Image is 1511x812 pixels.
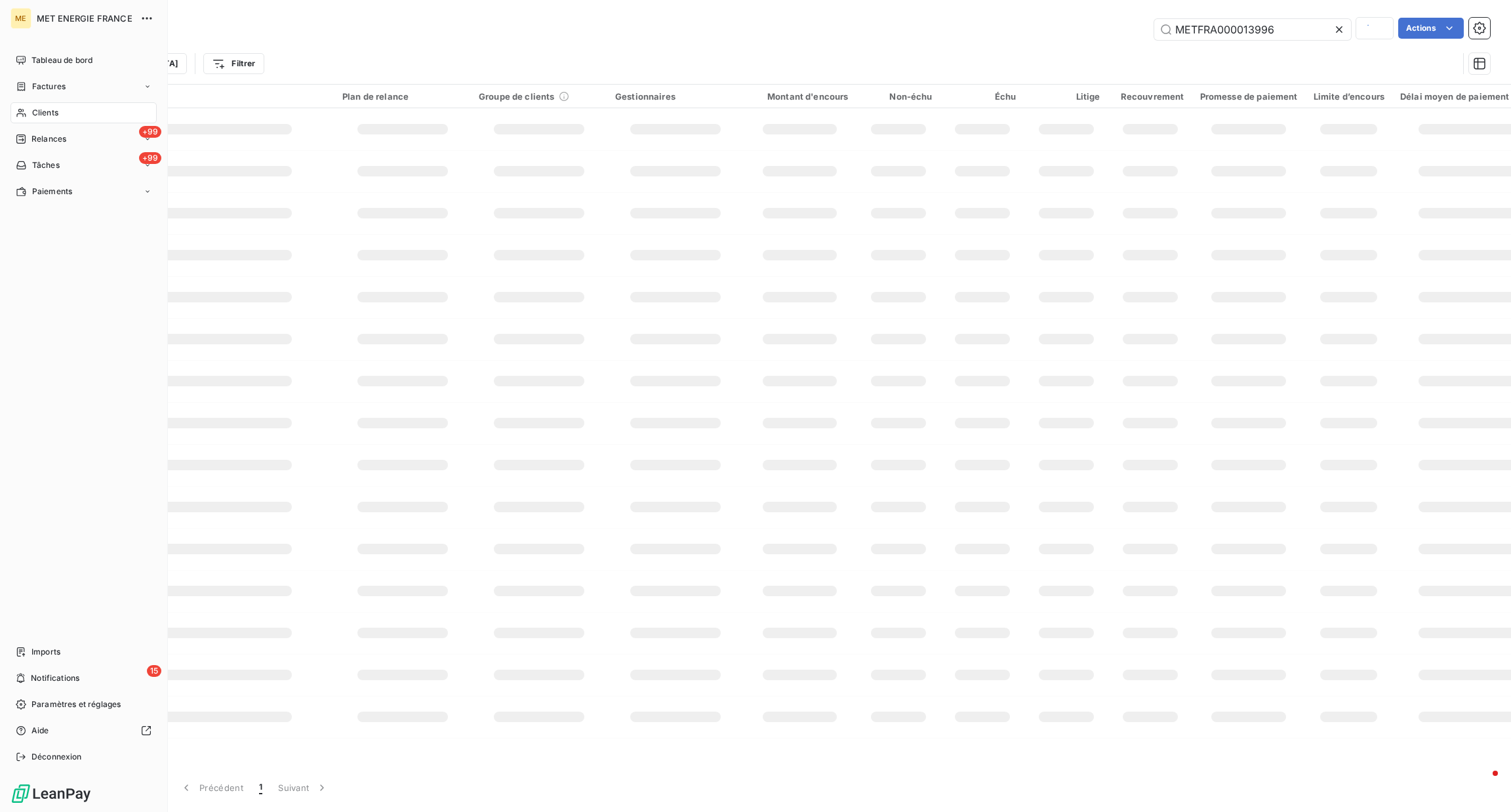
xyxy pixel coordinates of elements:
[1032,91,1100,102] div: Litige
[32,81,66,92] span: Factures
[172,774,251,802] button: Précédent
[31,672,79,684] span: Notifications
[32,159,60,171] span: Tâches
[948,91,1017,102] div: Échu
[270,774,336,802] button: Suivant
[31,725,49,737] span: Aide
[1466,767,1498,799] iframe: Intercom live chat
[1154,19,1351,40] input: Rechercher
[37,13,132,24] span: MET ENERGIE FRANCE
[259,781,262,794] span: 1
[31,646,60,658] span: Imports
[752,91,849,102] div: Montant d'encours
[864,91,933,102] div: Non-échu
[10,783,92,804] img: Logo LeanPay
[139,126,161,138] span: +99
[1200,91,1298,102] div: Promesse de paiement
[1116,91,1184,102] div: Recouvrement
[1398,18,1464,39] button: Actions
[342,91,463,102] div: Plan de relance
[31,54,92,66] span: Tableau de bord
[31,699,121,710] span: Paramètres et réglages
[139,152,161,164] span: +99
[31,751,82,763] span: Déconnexion
[479,91,555,102] span: Groupe de clients
[32,107,58,119] span: Clients
[203,53,264,74] button: Filtrer
[147,665,161,677] span: 15
[1314,91,1384,102] div: Limite d’encours
[10,8,31,29] div: ME
[32,186,72,197] span: Paiements
[615,91,736,102] div: Gestionnaires
[31,133,66,145] span: Relances
[251,774,270,802] button: 1
[10,720,157,741] a: Aide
